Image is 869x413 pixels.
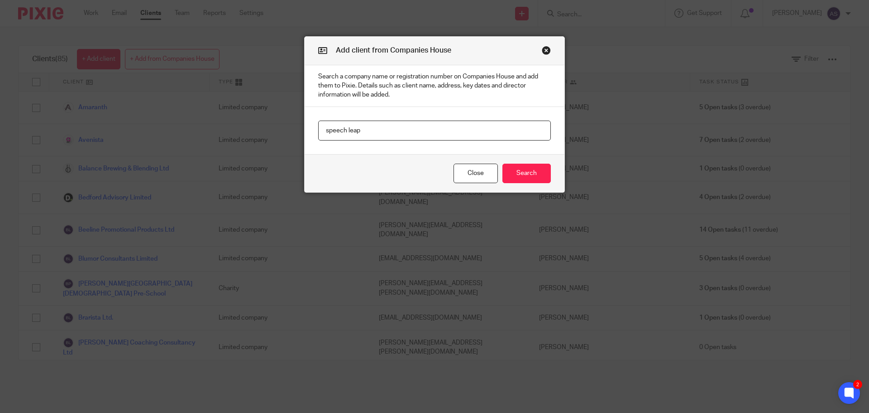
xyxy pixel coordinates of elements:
[542,46,551,55] button: Close modal
[454,164,498,183] button: Close
[502,164,551,183] button: Search
[336,47,451,54] span: Add client from Companies House
[305,65,564,107] p: Search a company name or registration number on Companies House and add them to Pixie. Details su...
[853,380,862,389] div: 2
[318,121,551,141] input: Company name or registration number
